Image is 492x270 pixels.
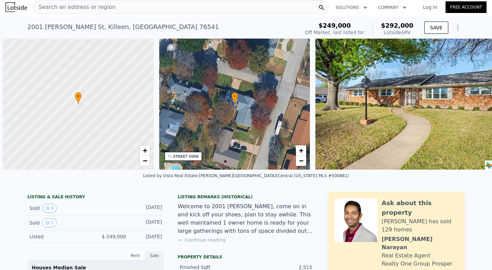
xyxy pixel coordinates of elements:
[382,252,430,260] div: Real Estate Agent
[299,146,303,155] span: +
[132,218,162,227] div: [DATE]
[42,218,57,227] button: View historical data
[178,194,314,200] div: Listing Remarks (Historical)
[29,204,90,213] div: Sold
[231,92,238,104] div: •
[296,156,306,166] a: Zoom out
[381,22,413,29] span: $292,000
[75,93,82,99] span: •
[143,173,349,178] div: Listed by Vista Real Estate-[PERSON_NAME][GEOGRAPHIC_DATA] (Central [US_STATE] MLS #500881)
[178,237,226,243] button: Continue reading
[140,145,150,156] a: Zoom in
[126,251,145,260] div: Rent
[27,22,219,32] div: 2001 [PERSON_NAME] St , Killeen , [GEOGRAPHIC_DATA] 76541
[102,234,126,239] span: $ 249,000
[381,29,413,36] div: Lotside ARV
[318,22,351,29] span: $249,000
[132,233,162,240] div: [DATE]
[178,202,314,235] div: Welcome to 2001 [PERSON_NAME], come on in and kick off your shoes, plan to stay awhile. This well...
[424,22,448,34] button: SAVE
[415,4,446,11] a: Log In
[330,1,373,14] button: Solutions
[231,93,238,99] span: •
[451,21,465,34] button: Show Options
[142,146,147,155] span: +
[446,1,487,13] a: Free Account
[29,218,90,227] div: Sold
[382,235,458,252] div: [PERSON_NAME] Narayan
[173,154,199,159] div: STREET VIEW
[42,204,57,213] button: View historical data
[140,156,150,166] a: Zoom out
[299,156,303,165] span: −
[178,254,314,260] div: Property details
[145,251,164,260] div: Sale
[5,2,27,12] img: Lotside
[382,198,458,217] div: Ask about this property
[382,217,458,234] div: [PERSON_NAME] has sold 129 homes
[27,194,164,201] div: LISTING & SALE HISTORY
[132,204,162,213] div: [DATE]
[382,260,452,268] div: Realty One Group Prosper
[75,92,82,104] div: •
[296,145,306,156] a: Zoom in
[33,3,115,11] span: Search an address or region
[305,29,365,36] div: Off Market, last listed for
[373,1,412,14] button: Company
[142,156,147,165] span: −
[29,233,90,240] div: Listed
